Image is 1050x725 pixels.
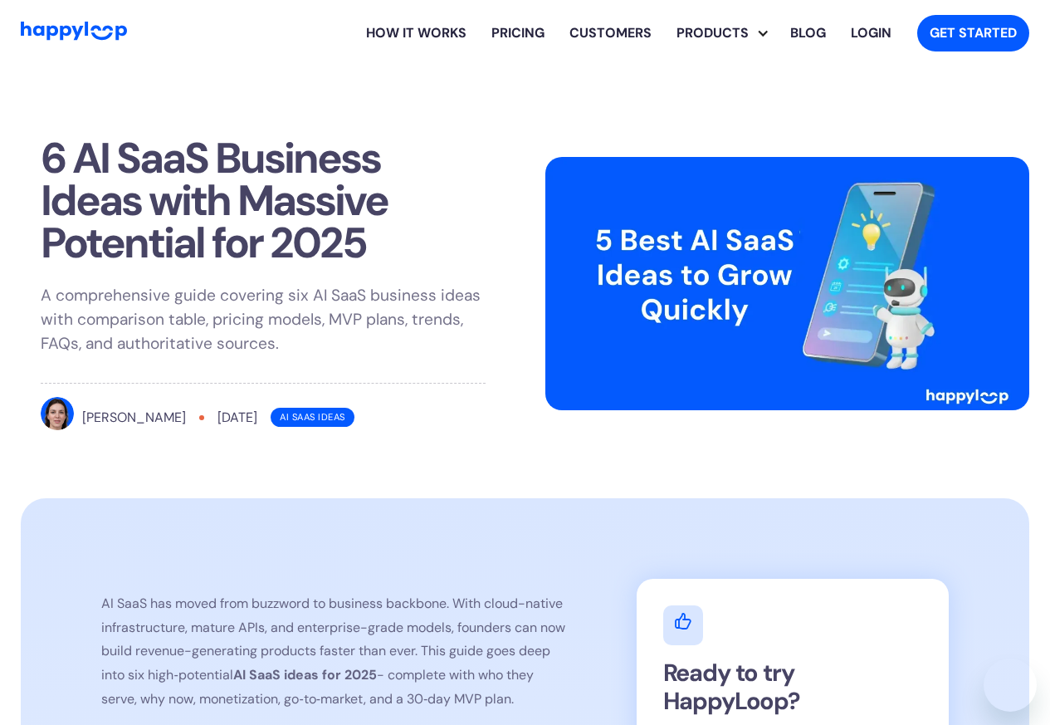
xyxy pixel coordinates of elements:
[557,7,664,60] a: Learn how HappyLoop works
[838,7,904,60] a: Log in to your HappyLoop account
[41,137,485,265] h1: 6 AI SaaS Business Ideas with Massive Potential for 2025
[984,659,1037,712] iframe: Button to launch messaging window
[917,15,1029,51] a: Get started with HappyLoop
[21,22,127,45] a: Go to Home Page
[664,23,761,43] div: PRODUCTS
[82,408,186,428] div: [PERSON_NAME]
[271,408,354,427] div: Ai SaaS Ideas
[21,22,127,41] img: HappyLoop Logo
[663,659,922,716] h2: Ready to try HappyLoop?
[101,595,565,683] span: AI SaaS has moved from buzzword to business backbone. With cloud-native infrastructure, mature AP...
[217,408,257,428] div: [DATE]
[41,284,485,355] p: A comprehensive guide covering six AI SaaS business ideas with comparison table, pricing models, ...
[354,7,479,60] a: Learn how HappyLoop works
[778,7,838,60] a: Visit the HappyLoop blog for insights
[676,7,778,60] div: PRODUCTS
[479,7,557,60] a: View HappyLoop pricing plans
[233,666,377,683] strong: AI SaaS ideas for 2025
[664,7,778,60] div: Explore HappyLoop use cases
